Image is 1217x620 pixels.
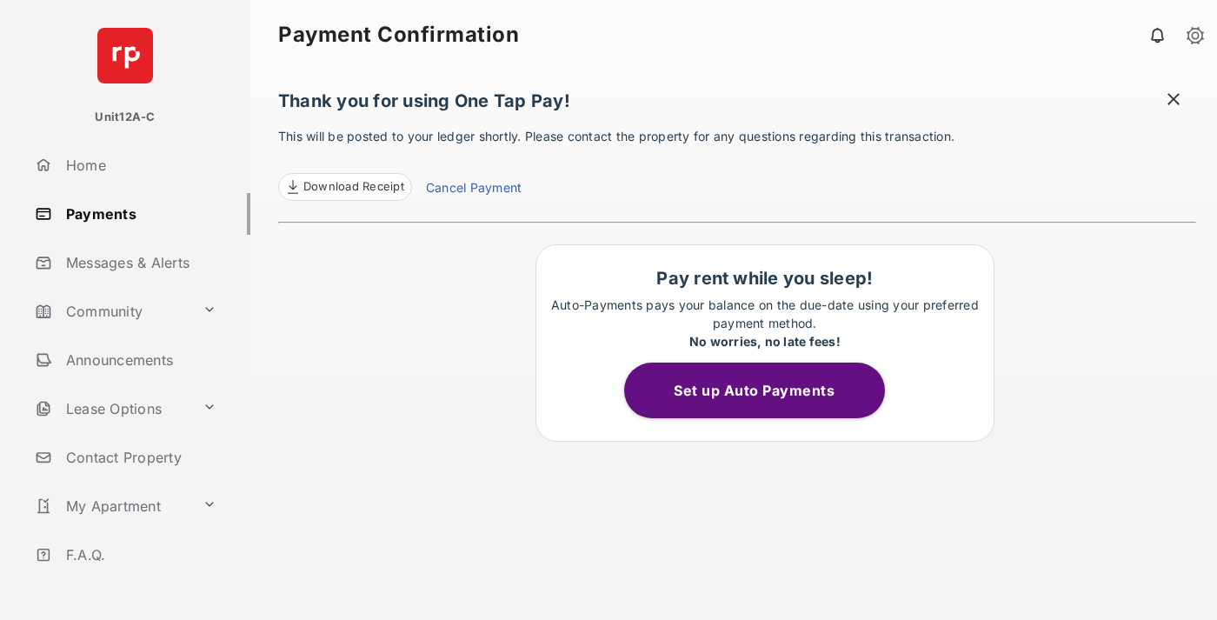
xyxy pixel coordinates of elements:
p: This will be posted to your ledger shortly. Please contact the property for any questions regardi... [278,127,1196,201]
p: Auto-Payments pays your balance on the due-date using your preferred payment method. [545,296,985,350]
a: Cancel Payment [426,178,522,201]
a: Set up Auto Payments [624,382,906,399]
a: Download Receipt [278,173,412,201]
a: F.A.Q. [28,534,250,576]
div: No worries, no late fees! [545,332,985,350]
a: Announcements [28,339,250,381]
span: Download Receipt [303,178,404,196]
a: Contact Property [28,437,250,478]
button: Set up Auto Payments [624,363,885,418]
a: Lease Options [28,388,196,430]
a: Payments [28,193,250,235]
h1: Pay rent while you sleep! [545,268,985,289]
h1: Thank you for using One Tap Pay! [278,90,1196,120]
img: svg+xml;base64,PHN2ZyB4bWxucz0iaHR0cDovL3d3dy53My5vcmcvMjAwMC9zdmciIHdpZHRoPSI2NCIgaGVpZ2h0PSI2NC... [97,28,153,83]
strong: Payment Confirmation [278,24,519,45]
a: Messages & Alerts [28,242,250,283]
a: Community [28,290,196,332]
p: Unit12A-C [95,109,155,126]
a: My Apartment [28,485,196,527]
a: Home [28,144,250,186]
